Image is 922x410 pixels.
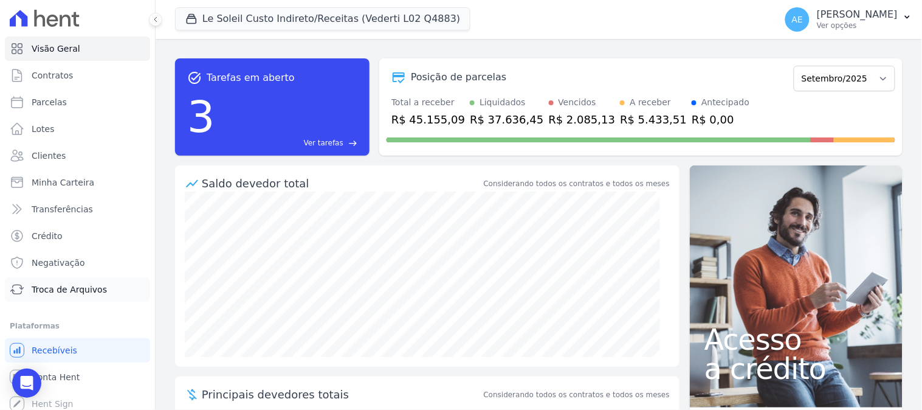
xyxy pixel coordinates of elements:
[792,15,803,24] span: AE
[5,277,150,302] a: Troca de Arquivos
[202,175,481,192] div: Saldo devedor total
[817,21,898,30] p: Ver opções
[817,9,898,21] p: [PERSON_NAME]
[187,71,202,85] span: task_alt
[776,2,922,36] button: AE [PERSON_NAME] Ver opções
[10,319,145,333] div: Plataformas
[484,178,670,189] div: Considerando todos os contratos e todos os meses
[5,117,150,141] a: Lotes
[391,96,465,109] div: Total a receber
[704,354,888,383] span: a crédito
[411,70,507,85] div: Posição de parcelas
[5,90,150,114] a: Parcelas
[5,251,150,275] a: Negativação
[5,197,150,221] a: Transferências
[348,139,357,148] span: east
[5,338,150,363] a: Recebíveis
[5,224,150,248] a: Crédito
[5,36,150,61] a: Visão Geral
[5,63,150,88] a: Contratos
[5,170,150,195] a: Minha Carteira
[692,111,749,128] div: R$ 0,00
[32,69,73,82] span: Contratos
[391,111,465,128] div: R$ 45.155,09
[32,176,94,189] span: Minha Carteira
[32,96,67,108] span: Parcelas
[12,369,41,398] div: Open Intercom Messenger
[32,371,80,383] span: Conta Hent
[559,96,596,109] div: Vencidos
[32,283,107,296] span: Troca de Arquivos
[187,85,215,148] div: 3
[32,123,55,135] span: Lotes
[630,96,671,109] div: A receber
[701,96,749,109] div: Antecipado
[484,389,670,400] span: Considerando todos os contratos e todos os meses
[220,137,357,148] a: Ver tarefas east
[32,257,85,269] span: Negativação
[32,203,93,215] span: Transferências
[480,96,526,109] div: Liquidados
[304,137,343,148] span: Ver tarefas
[32,150,66,162] span: Clientes
[32,43,80,55] span: Visão Geral
[202,386,481,403] span: Principais devedores totais
[704,325,888,354] span: Acesso
[32,230,63,242] span: Crédito
[32,344,77,356] span: Recebíveis
[175,7,470,30] button: Le Soleil Custo Indireto/Receitas (Vederti L02 Q4883)
[549,111,616,128] div: R$ 2.085,13
[5,365,150,389] a: Conta Hent
[620,111,687,128] div: R$ 5.433,51
[470,111,543,128] div: R$ 37.636,45
[5,144,150,168] a: Clientes
[207,71,295,85] span: Tarefas em aberto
